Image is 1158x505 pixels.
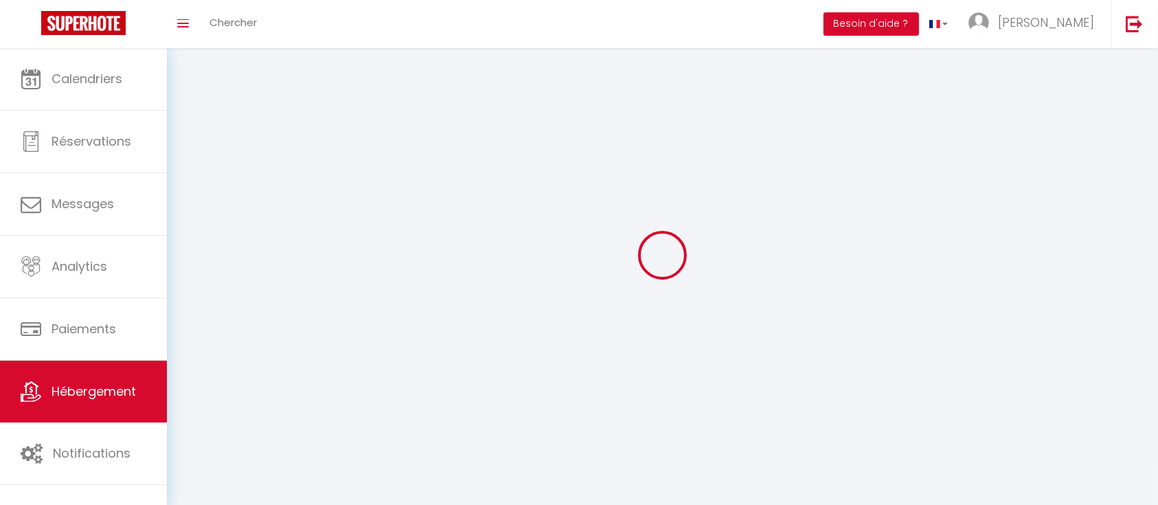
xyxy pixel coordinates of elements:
[998,14,1094,31] span: [PERSON_NAME]
[824,12,919,36] button: Besoin d'aide ?
[52,70,122,87] span: Calendriers
[41,11,126,35] img: Super Booking
[52,320,116,337] span: Paiements
[11,5,52,47] button: Ouvrir le widget de chat LiveChat
[52,195,114,212] span: Messages
[52,383,136,400] span: Hébergement
[1126,15,1143,32] img: logout
[53,445,130,462] span: Notifications
[209,15,257,30] span: Chercher
[968,12,989,33] img: ...
[52,258,107,275] span: Analytics
[52,133,131,150] span: Réservations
